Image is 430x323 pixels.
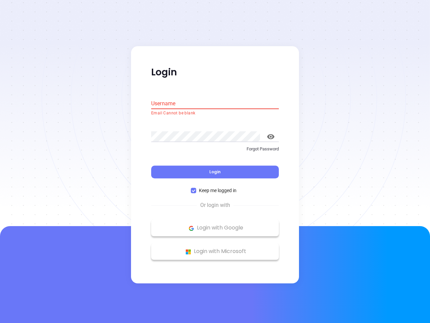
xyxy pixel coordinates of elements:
p: Forgot Password [151,146,279,152]
span: Or login with [197,202,233,210]
button: Microsoft Logo Login with Microsoft [151,243,279,260]
button: toggle password visibility [263,129,279,145]
img: Microsoft Logo [184,248,192,256]
button: Login [151,166,279,179]
p: Login with Google [155,223,275,233]
span: Login [209,169,221,175]
a: Forgot Password [151,146,279,158]
p: Login [151,66,279,78]
p: Login with Microsoft [155,247,275,257]
img: Google Logo [187,224,196,232]
p: Email Cannot be blank [151,110,279,117]
span: Keep me logged in [196,187,239,194]
button: Google Logo Login with Google [151,220,279,237]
